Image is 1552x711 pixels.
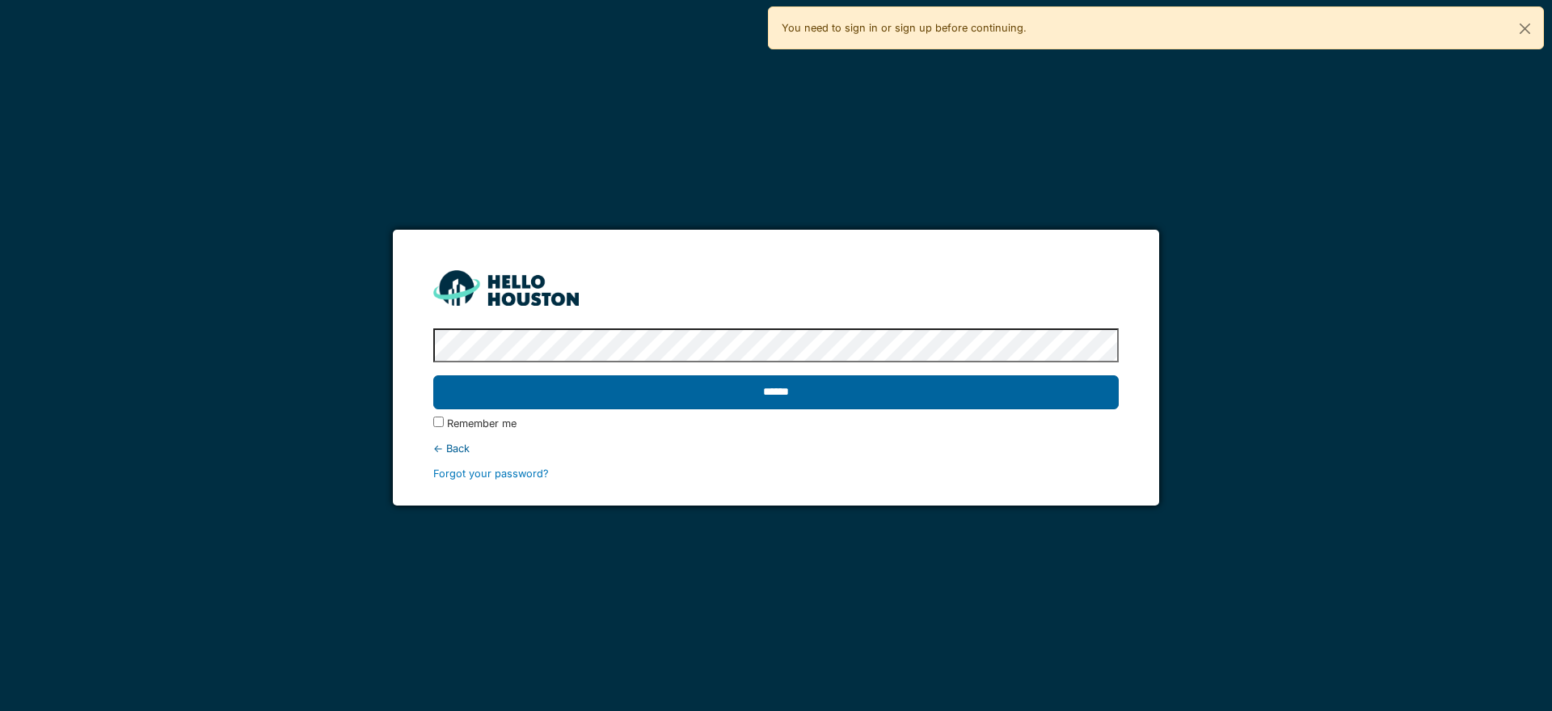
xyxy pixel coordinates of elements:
[768,6,1544,49] div: You need to sign in or sign up before continuing.
[447,416,517,431] label: Remember me
[433,270,579,305] img: HH_line-BYnF2_Hg.png
[433,441,1118,456] div: ← Back
[433,468,549,480] a: Forgot your password?
[1507,7,1543,50] button: Close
